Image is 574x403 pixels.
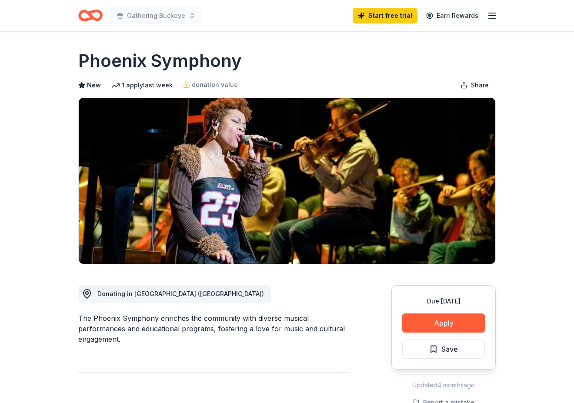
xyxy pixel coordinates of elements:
span: Share [471,80,489,90]
div: 1 apply last week [111,80,173,90]
span: Donating in [GEOGRAPHIC_DATA] ([GEOGRAPHIC_DATA]) [97,290,264,297]
button: Gathering Buckeye [110,7,203,24]
img: Image for Phoenix Symphony [79,98,495,264]
span: Save [441,343,458,355]
a: Start free trial [353,8,417,23]
div: The Phoenix Symphony enriches the community with diverse musical performances and educational pro... [78,313,350,344]
button: Save [402,340,485,359]
button: Share [454,77,496,94]
button: Apply [402,313,485,333]
h1: Phoenix Symphony [78,49,242,73]
span: Gathering Buckeye [127,10,185,21]
a: donation value [183,80,238,90]
a: Earn Rewards [421,8,484,23]
span: donation value [192,80,238,90]
span: New [87,80,101,90]
a: Home [78,5,103,26]
div: Updated 4 months ago [391,380,496,390]
div: Due [DATE] [402,296,485,306]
